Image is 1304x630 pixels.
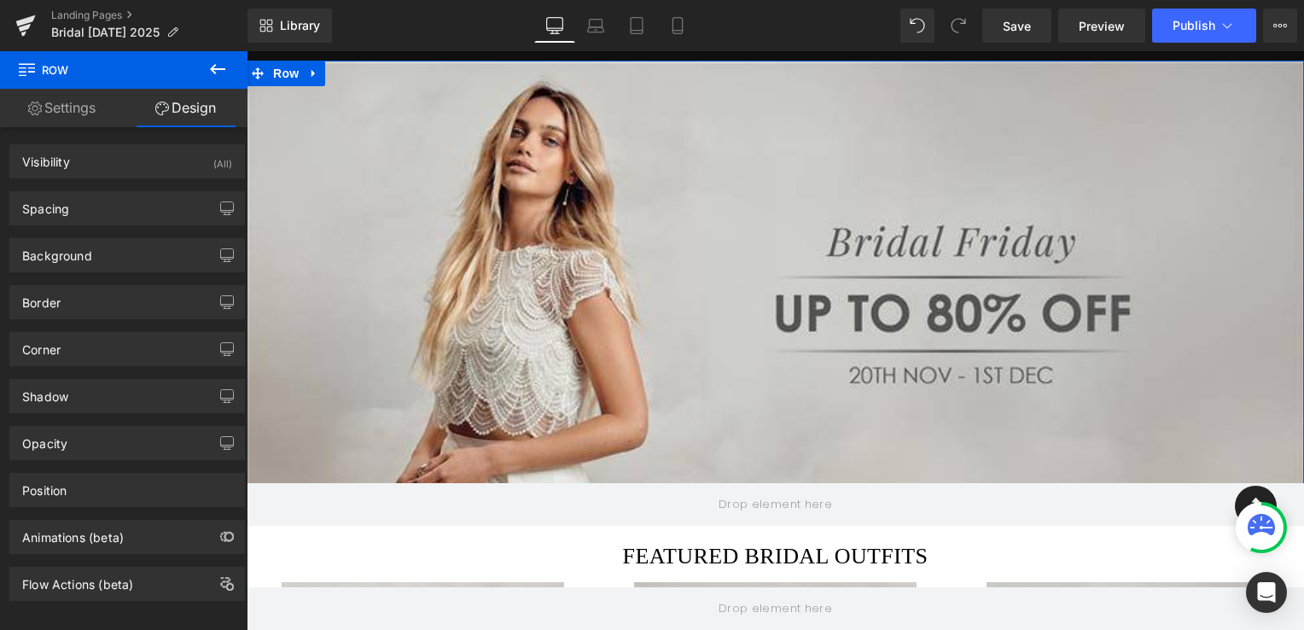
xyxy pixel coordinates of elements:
a: Preview [1058,9,1145,43]
button: More [1263,9,1297,43]
span: Featured bridal outfits [376,493,682,517]
a: Tablet [616,9,657,43]
span: Preview [1079,17,1125,35]
div: Animations (beta) [22,521,124,545]
span: Save [1003,17,1031,35]
a: Landing Pages [51,9,247,22]
span: Row [17,51,188,89]
button: Redo [941,9,975,43]
div: Position [22,474,67,498]
div: Flow Actions (beta) [22,568,133,592]
div: Shadow [22,380,68,404]
span: Bridal [DATE] 2025 [51,26,160,39]
div: Spacing [22,192,69,216]
span: Row [22,9,56,35]
button: Publish [1152,9,1256,43]
a: Mobile [657,9,698,43]
a: Design [124,89,247,127]
a: Laptop [575,9,616,43]
div: Border [22,286,61,310]
div: Corner [22,333,61,357]
div: (All) [213,145,232,173]
a: Expand / Collapse [56,9,79,35]
a: New Library [247,9,332,43]
div: Open Intercom Messenger [1246,572,1287,613]
div: Visibility [22,145,70,169]
button: Undo [900,9,934,43]
span: Library [280,18,320,33]
div: Background [22,239,92,263]
div: Opacity [22,427,67,451]
a: Desktop [534,9,575,43]
span: Publish [1173,19,1215,32]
